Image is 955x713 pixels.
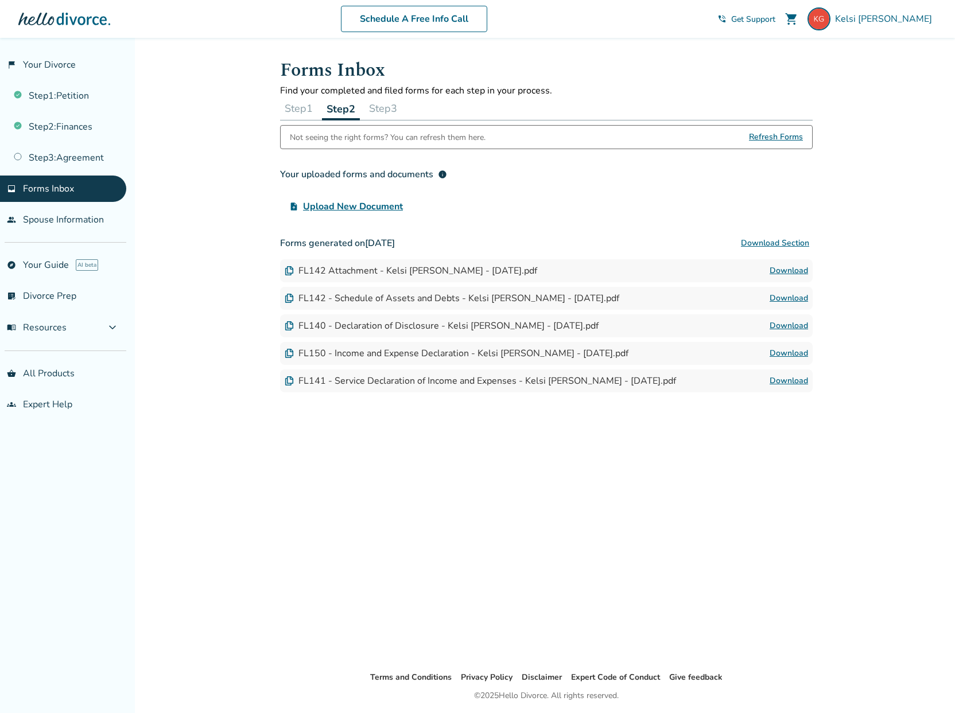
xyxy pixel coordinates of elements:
[7,321,67,334] span: Resources
[280,56,813,84] h1: Forms Inbox
[770,291,808,305] a: Download
[7,323,16,332] span: menu_book
[290,126,486,149] div: Not seeing the right forms? You can refresh them here.
[285,294,294,303] img: Document
[7,184,16,193] span: inbox
[280,167,447,181] div: Your uploaded forms and documents
[898,658,955,713] iframe: Chat Widget
[280,97,317,120] button: Step1
[285,292,619,305] div: FL142 - Schedule of Assets and Debts - Kelsi [PERSON_NAME] - [DATE].pdf
[280,84,813,97] p: Find your completed and filed forms for each step in your process.
[285,320,599,332] div: FL140 - Declaration of Disclosure - Kelsi [PERSON_NAME] - [DATE].pdf
[370,672,452,683] a: Terms and Conditions
[461,672,513,683] a: Privacy Policy
[571,672,660,683] a: Expert Code of Conduct
[770,374,808,388] a: Download
[341,6,487,32] a: Schedule A Free Info Call
[770,319,808,333] a: Download
[7,260,16,270] span: explore
[7,291,16,301] span: list_alt_check
[285,376,294,385] img: Document
[522,671,562,684] li: Disclaimer
[474,689,619,703] div: © 2025 Hello Divorce. All rights reserved.
[717,14,727,24] span: phone_in_talk
[23,182,74,195] span: Forms Inbox
[322,97,360,120] button: Step2
[835,13,937,25] span: Kelsi [PERSON_NAME]
[289,202,298,211] span: upload_file
[285,266,294,275] img: Document
[285,349,294,358] img: Document
[7,215,16,224] span: people
[669,671,723,684] li: Give feedback
[285,347,628,360] div: FL150 - Income and Expense Declaration - Kelsi [PERSON_NAME] - [DATE].pdf
[737,232,813,255] button: Download Section
[749,126,803,149] span: Refresh Forms
[285,375,676,387] div: FL141 - Service Declaration of Income and Expenses - Kelsi [PERSON_NAME] - [DATE].pdf
[717,14,775,25] a: phone_in_talkGet Support
[770,264,808,278] a: Download
[808,7,830,30] img: kelsigoss@gmail.com
[731,14,775,25] span: Get Support
[7,400,16,409] span: groups
[364,97,402,120] button: Step3
[303,200,403,213] span: Upload New Document
[280,232,813,255] h3: Forms generated on [DATE]
[7,60,16,69] span: flag_2
[438,170,447,179] span: info
[770,346,808,360] a: Download
[285,264,537,277] div: FL142 Attachment - Kelsi [PERSON_NAME] - [DATE].pdf
[285,321,294,330] img: Document
[7,369,16,378] span: shopping_basket
[76,259,98,271] span: AI beta
[106,321,119,334] span: expand_more
[785,12,798,26] span: shopping_cart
